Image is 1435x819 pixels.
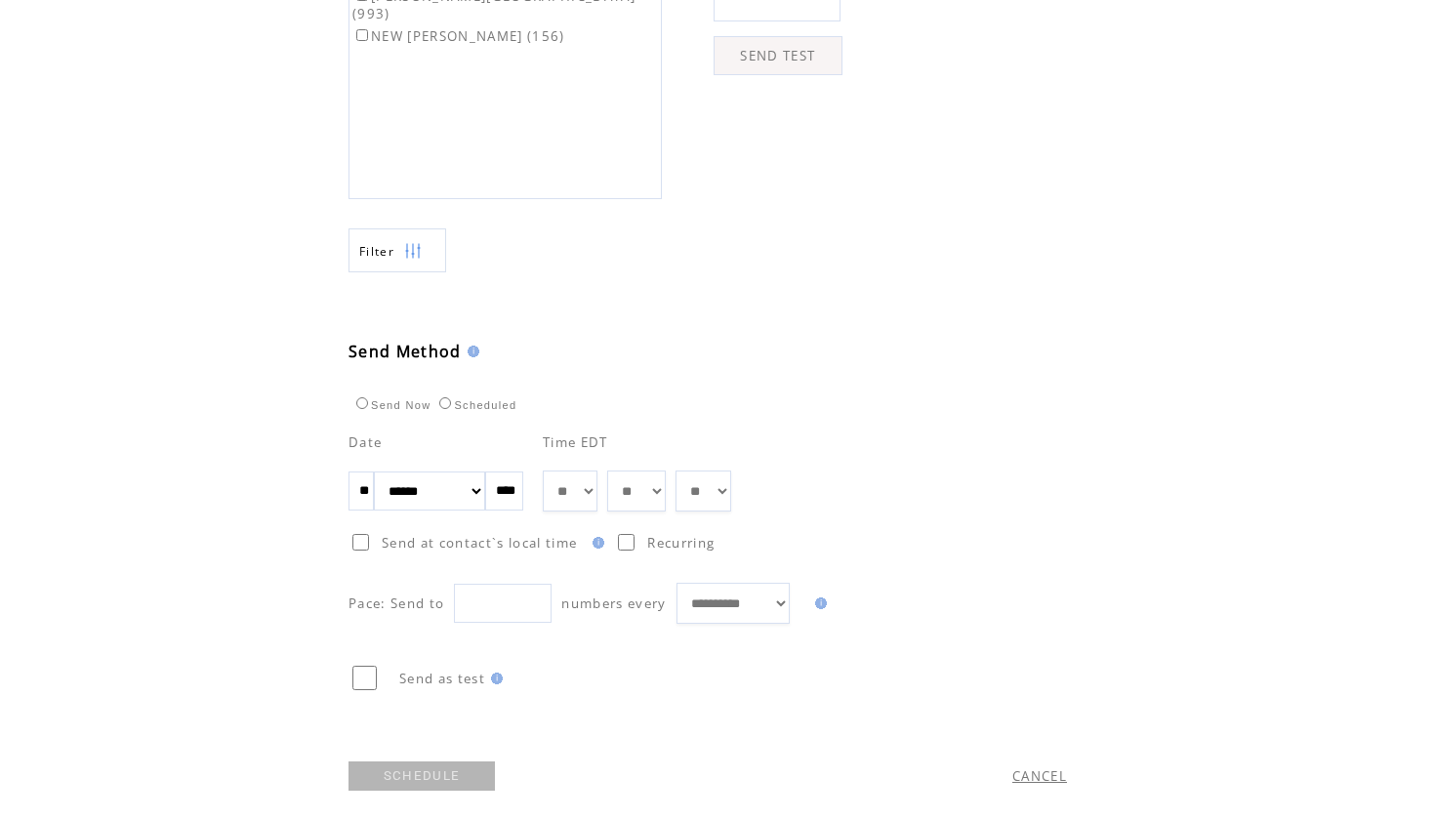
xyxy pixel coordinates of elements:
span: Date [348,433,382,451]
input: Scheduled [439,397,451,409]
label: Send Now [351,399,430,411]
img: filters.png [404,229,422,273]
img: help.gif [485,673,503,684]
span: numbers every [561,594,666,612]
a: CANCEL [1012,767,1067,785]
span: Send at contact`s local time [382,534,577,552]
a: SEND TEST [714,36,842,75]
img: help.gif [587,537,604,549]
img: help.gif [809,597,827,609]
input: NEW [PERSON_NAME] (156) [356,29,368,41]
span: Show filters [359,243,394,260]
span: Pace: Send to [348,594,444,612]
span: Time EDT [543,433,608,451]
span: Send Method [348,341,462,362]
input: Send Now [356,397,368,409]
span: Send as test [399,670,485,687]
a: SCHEDULE [348,761,495,791]
a: Filter [348,228,446,272]
label: Scheduled [434,399,516,411]
label: NEW [PERSON_NAME] (156) [352,27,565,45]
span: Recurring [647,534,715,552]
img: help.gif [462,346,479,357]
